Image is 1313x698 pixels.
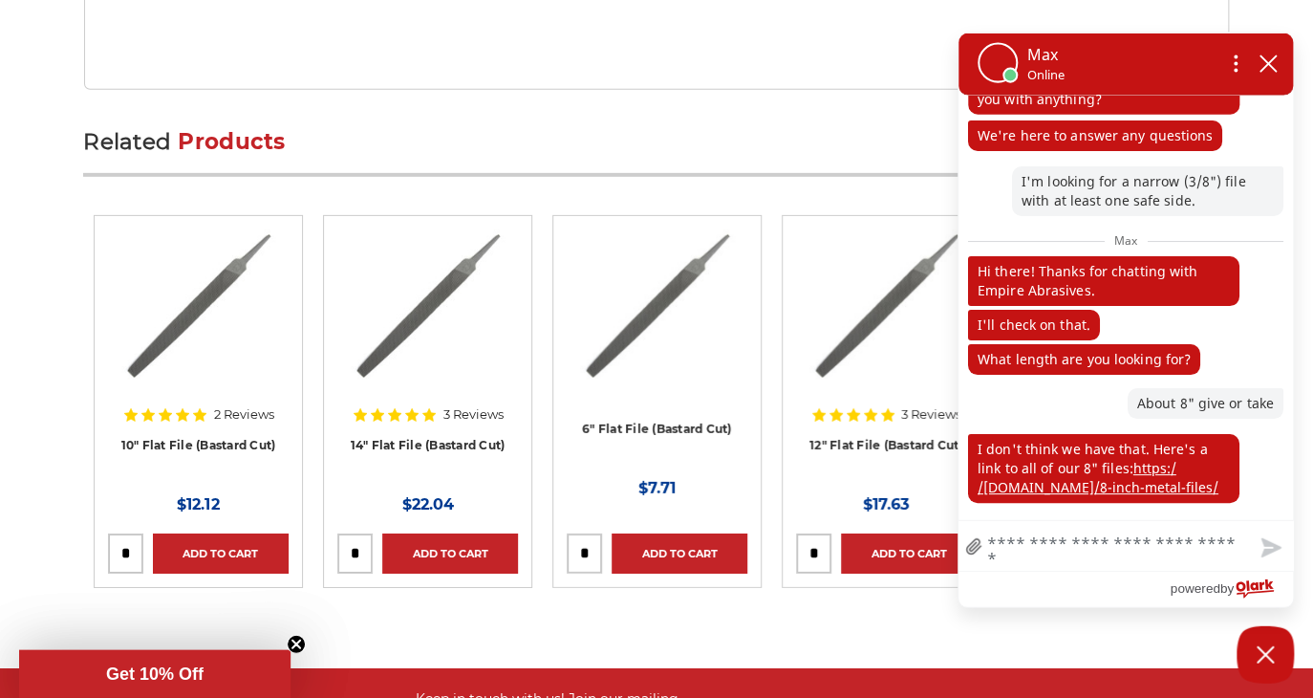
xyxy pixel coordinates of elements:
[442,408,503,421] span: 3 Reviews
[612,534,747,574] a: Add to Cart
[1122,29,1168,75] button: Votes Up
[958,96,1293,520] div: chat
[1105,229,1147,252] span: Max
[582,422,732,436] a: 6" Flat File (Bastard Cut)
[958,525,989,571] a: file upload
[121,438,276,452] a: 10" Flat File (Bastard Cut)
[580,229,735,382] img: 6" Flat Bastard File
[178,128,285,155] span: Products
[106,665,204,684] span: Get 10% Off
[121,229,276,382] img: 10" Flat Bastard File
[1253,50,1283,78] button: close chatbox
[901,408,961,421] span: 3 Reviews
[968,344,1200,375] p: What length are you looking for?
[382,534,518,574] a: Add to Cart
[1220,577,1234,600] span: by
[1237,626,1294,684] button: Close Chatbox
[958,33,1294,608] div: olark chatbox
[1012,166,1283,216] p: I'm looking for a narrow (3/8") file with at least one safe side.
[796,229,977,410] a: 12" Flat Bastard File
[1245,527,1293,571] button: Send message
[809,229,964,382] img: 12" Flat Bastard File
[83,128,171,155] span: Related
[177,495,219,513] span: $12.12
[337,229,518,410] a: 14" Flat Bastard File
[978,459,1218,496] a: https://[DOMAIN_NAME]/8-inch-metal-files/
[287,635,306,654] button: Close teaser
[401,495,453,513] span: $22.04
[968,256,1239,306] p: Hi there! Thanks for chatting with Empire Abrasives.
[1027,43,1065,66] p: Max
[968,120,1222,151] p: We're here to answer any questions
[1168,29,1214,75] button: Votes Down
[351,438,506,452] a: 14" Flat File (Bastard Cut)
[863,495,909,513] span: $17.63
[1027,66,1065,84] p: Online
[1170,572,1293,607] a: Powered by Olark
[351,229,506,382] img: 14" Flat Bastard File
[153,534,289,574] a: Add to Cart
[1218,48,1253,80] button: Open chat options menu
[213,408,273,421] span: 2 Reviews
[19,650,291,698] div: Get 10% OffClose teaser
[809,438,963,452] a: 12" Flat File (Bastard Cut)
[1128,388,1283,419] p: About 8" give or take
[968,310,1100,340] p: I'll check on that.
[567,229,747,410] a: 6" Flat Bastard File
[968,434,1239,503] p: I don't think we have that. Here's a link to all of our 8" files:
[1170,577,1219,600] span: powered
[638,479,676,497] span: $7.71
[108,229,289,410] a: 10" Flat Bastard File
[841,534,977,574] a: Add to Cart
